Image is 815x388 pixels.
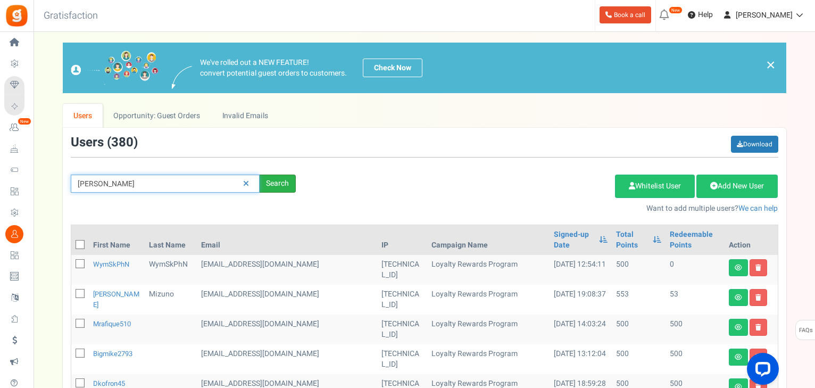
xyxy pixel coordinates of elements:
[71,51,159,85] img: images
[755,294,761,301] i: Delete user
[377,255,427,285] td: [TECHNICAL_ID]
[197,315,377,344] td: customer
[18,118,31,125] em: New
[684,6,717,23] a: Help
[5,4,29,28] img: Gratisfaction
[666,255,725,285] td: 0
[427,315,550,344] td: Loyalty Rewards Program
[145,225,197,255] th: Last Name
[111,133,134,152] span: 380
[312,203,778,214] p: Want to add multiple users?
[766,59,776,71] a: ×
[63,104,103,128] a: Users
[377,315,427,344] td: [TECHNICAL_ID]
[735,294,742,301] i: View details
[615,175,695,198] a: Whitelist User
[103,104,211,128] a: Opportunity: Guest Orders
[670,229,720,251] a: Redeemable Points
[612,255,666,285] td: 500
[731,136,778,153] a: Download
[666,344,725,374] td: 500
[197,225,377,255] th: Email
[71,175,260,193] input: Search by email or name
[93,259,129,269] a: WymSkPhN
[612,344,666,374] td: 500
[238,175,254,193] a: Reset
[93,319,131,329] a: mrafique510
[93,349,132,359] a: bigmike2793
[550,315,612,344] td: [DATE] 14:03:24
[669,6,683,14] em: New
[32,5,110,27] h3: Gratisfaction
[550,285,612,315] td: [DATE] 19:08:37
[696,175,778,198] a: Add New User
[93,289,139,310] a: [PERSON_NAME]
[363,59,422,77] a: Check Now
[725,225,778,255] th: Action
[377,344,427,374] td: [TECHNICAL_ID]
[695,10,713,20] span: Help
[89,225,145,255] th: First Name
[197,344,377,374] td: customer
[197,255,377,285] td: [EMAIL_ADDRESS][DOMAIN_NAME]
[666,315,725,344] td: 500
[735,265,742,271] i: View details
[799,320,813,341] span: FAQs
[612,285,666,315] td: 553
[666,285,725,315] td: 53
[4,119,29,137] a: New
[554,229,594,251] a: Signed-up Date
[735,354,742,360] i: View details
[550,344,612,374] td: [DATE] 13:12:04
[145,255,197,285] td: WymSkPhN
[427,285,550,315] td: Loyalty Rewards Program
[427,255,550,285] td: Loyalty Rewards Program
[197,285,377,315] td: customer
[145,285,197,315] td: Mizuno
[71,136,138,150] h3: Users ( )
[172,66,192,89] img: images
[616,229,647,251] a: Total Points
[612,315,666,344] td: 500
[735,324,742,331] i: View details
[755,324,761,331] i: Delete user
[200,57,347,79] p: We've rolled out a NEW FEATURE! convert potential guest orders to customers.
[738,203,778,214] a: We can help
[755,265,761,271] i: Delete user
[550,255,612,285] td: [DATE] 12:54:11
[377,225,427,255] th: IP
[600,6,651,23] a: Book a call
[427,344,550,374] td: Loyalty Rewards Program
[211,104,279,128] a: Invalid Emails
[260,175,296,193] div: Search
[736,10,793,21] span: [PERSON_NAME]
[427,225,550,255] th: Campaign Name
[377,285,427,315] td: [TECHNICAL_ID]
